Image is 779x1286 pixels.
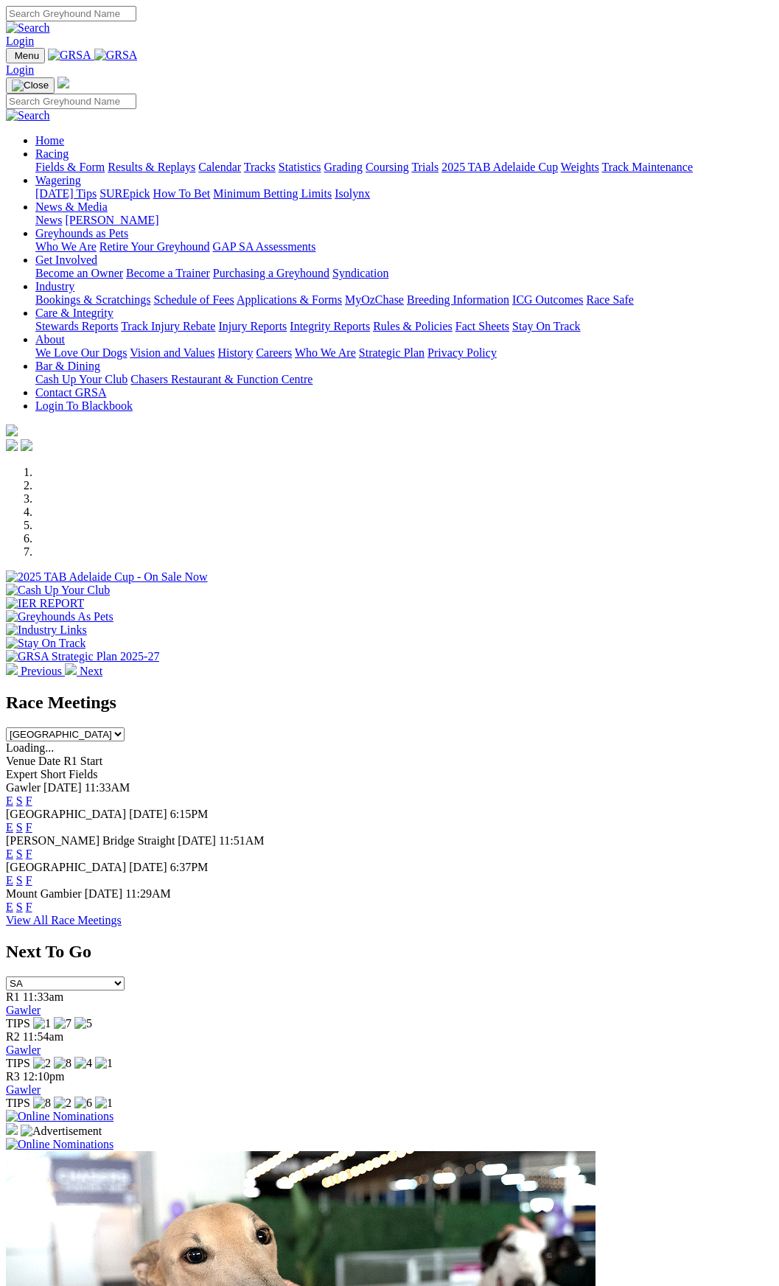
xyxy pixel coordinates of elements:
a: Race Safe [586,293,633,306]
a: Greyhounds as Pets [35,227,128,240]
a: Stay On Track [512,320,580,332]
button: Toggle navigation [6,77,55,94]
a: F [26,821,32,834]
a: Calendar [198,161,241,173]
a: Breeding Information [407,293,509,306]
img: logo-grsa-white.png [6,424,18,436]
div: Bar & Dining [35,373,773,386]
img: GRSA [94,49,138,62]
a: Gawler [6,1004,41,1016]
img: IER REPORT [6,597,84,610]
a: F [26,794,32,807]
a: F [26,874,32,887]
a: E [6,874,13,887]
img: 6 [74,1097,92,1110]
img: Search [6,21,50,35]
a: Privacy Policy [427,346,497,359]
a: Isolynx [335,187,370,200]
img: chevron-right-pager-white.svg [65,663,77,675]
span: R3 [6,1070,20,1083]
a: Careers [256,346,292,359]
a: Chasers Restaurant & Function Centre [130,373,312,385]
a: Become an Owner [35,267,123,279]
span: R1 Start [63,755,102,767]
a: We Love Our Dogs [35,346,127,359]
span: Menu [15,50,39,61]
a: Integrity Reports [290,320,370,332]
img: 4 [74,1057,92,1070]
a: News [35,214,62,226]
a: Coursing [366,161,409,173]
a: Bar & Dining [35,360,100,372]
a: Schedule of Fees [153,293,234,306]
a: Racing [35,147,69,160]
a: Bookings & Scratchings [35,293,150,306]
span: Mount Gambier [6,887,82,900]
span: Venue [6,755,35,767]
span: 11:54am [23,1030,63,1043]
div: About [35,346,773,360]
span: R1 [6,990,20,1003]
a: Care & Integrity [35,307,113,319]
a: Gawler [6,1083,41,1096]
a: E [6,821,13,834]
a: S [16,794,23,807]
a: Retire Your Greyhound [99,240,210,253]
a: Previous [6,665,65,677]
a: Injury Reports [218,320,287,332]
a: Purchasing a Greyhound [213,267,329,279]
span: 11:33AM [85,781,130,794]
img: 8 [33,1097,51,1110]
div: Industry [35,293,773,307]
span: 11:29AM [125,887,171,900]
h2: Next To Go [6,942,773,962]
img: GRSA Strategic Plan 2025-27 [6,650,159,663]
a: Next [65,665,102,677]
img: chevron-left-pager-white.svg [6,663,18,675]
a: Results & Replays [108,161,195,173]
a: Track Injury Rebate [121,320,215,332]
div: Greyhounds as Pets [35,240,773,254]
img: twitter.svg [21,439,32,451]
h2: Race Meetings [6,693,773,713]
div: Racing [35,161,773,174]
a: Weights [561,161,599,173]
img: Online Nominations [6,1138,113,1151]
span: 6:15PM [170,808,209,820]
a: F [26,901,32,913]
span: [DATE] [178,834,216,847]
div: News & Media [35,214,773,227]
a: GAP SA Assessments [213,240,316,253]
img: Close [12,80,49,91]
span: TIPS [6,1097,30,1109]
img: 2 [54,1097,71,1110]
a: S [16,874,23,887]
a: S [16,901,23,913]
img: 1 [95,1057,113,1070]
span: TIPS [6,1057,30,1069]
a: Login [6,63,34,76]
a: SUREpick [99,187,150,200]
img: Search [6,109,50,122]
a: Rules & Policies [373,320,453,332]
span: 12:10pm [23,1070,65,1083]
img: 5 [74,1017,92,1030]
img: Advertisement [21,1125,102,1138]
a: Strategic Plan [359,346,425,359]
span: TIPS [6,1017,30,1030]
a: Contact GRSA [35,386,106,399]
a: Cash Up Your Club [35,373,127,385]
a: Fields & Form [35,161,105,173]
img: 2025 TAB Adelaide Cup - On Sale Now [6,570,208,584]
a: Minimum Betting Limits [213,187,332,200]
a: F [26,848,32,860]
a: S [16,821,23,834]
a: Stewards Reports [35,320,118,332]
span: Date [38,755,60,767]
span: Loading... [6,741,54,754]
a: Get Involved [35,254,97,266]
a: Wagering [35,174,81,186]
img: Industry Links [6,623,87,637]
a: How To Bet [153,187,211,200]
a: 2025 TAB Adelaide Cup [441,161,558,173]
